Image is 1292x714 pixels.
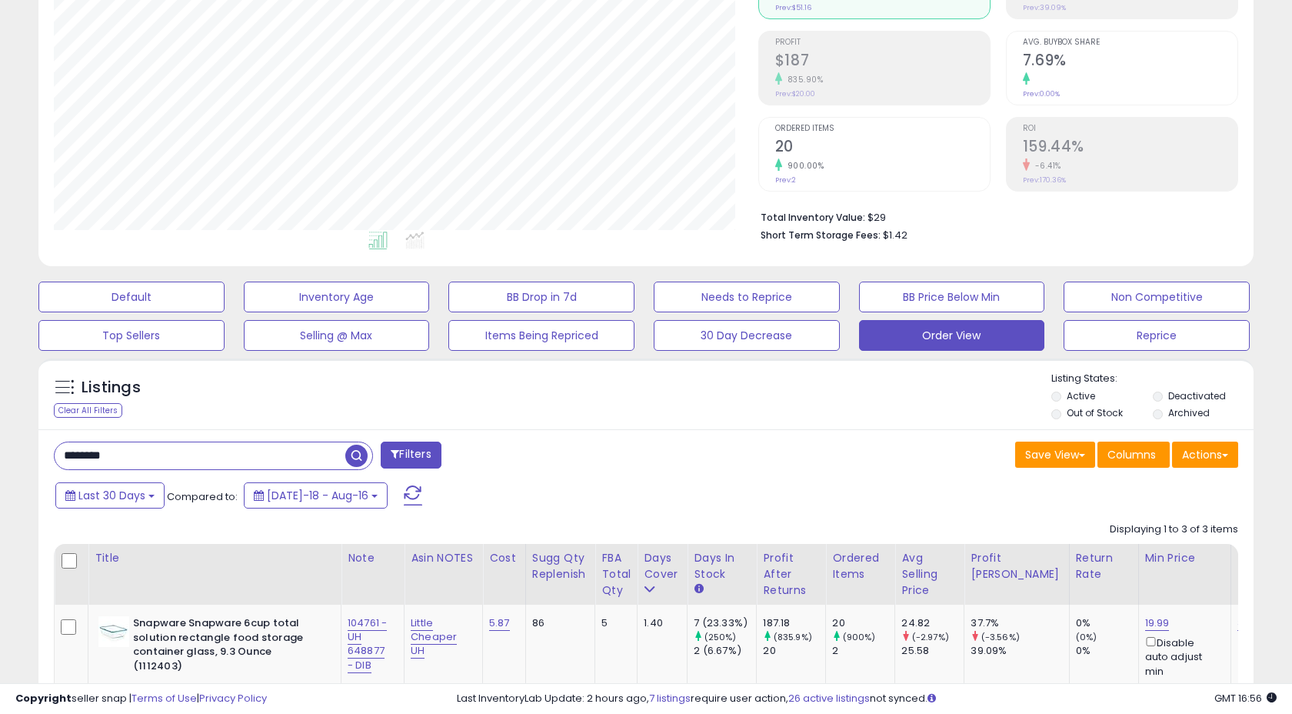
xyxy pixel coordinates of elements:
[775,3,811,12] small: Prev: $51.16
[1076,644,1138,658] div: 0%
[782,160,824,172] small: 900.00%
[694,550,750,582] div: Days In Stock
[883,228,907,242] span: $1.42
[1076,631,1097,643] small: (0%)
[1067,406,1123,419] label: Out of Stock
[54,403,122,418] div: Clear All Filters
[901,616,964,630] div: 24.82
[448,320,634,351] button: Items Being Repriced
[532,550,589,582] div: Sugg Qty Replenish
[1023,125,1237,133] span: ROI
[15,691,72,706] strong: Copyright
[649,691,691,706] a: 7 listings
[381,442,441,469] button: Filters
[98,616,129,647] img: 31vjmwqBhiL._SL40_.jpg
[411,550,476,566] div: Asin NOTES
[1145,634,1219,679] div: Disable auto adjust min
[38,320,225,351] button: Top Sellers
[1023,138,1237,158] h2: 159.44%
[1097,442,1170,468] button: Columns
[775,38,990,47] span: Profit
[1110,522,1238,537] div: Displaying 1 to 3 of 3 items
[82,377,141,399] h5: Listings
[694,616,756,630] div: 7 (23.33%)
[832,616,894,630] div: 20
[782,74,824,85] small: 835.90%
[1067,389,1095,402] label: Active
[489,616,510,631] a: 5.87
[95,550,335,566] div: Title
[761,229,881,242] b: Short Term Storage Fees:
[1168,406,1210,419] label: Archived
[457,692,1277,706] div: Last InventoryLab Update: 2 hours ago, require user action, not synced.
[859,282,1045,312] button: BB Price Below Min
[763,550,819,599] div: Profit After Returns
[971,616,1068,630] div: 37.7%
[405,544,483,605] th: CSV column name: cust_attr_1_ Asin NOTES
[644,550,681,582] div: Days Cover
[763,644,825,658] div: 20
[843,631,876,643] small: (900%)
[133,616,320,677] b: Snapware Snapware 6cup total solution rectangle food storage container glass, 9.3 Ounce (1112403)
[244,282,430,312] button: Inventory Age
[775,89,815,98] small: Prev: $20.00
[971,550,1062,582] div: Profit [PERSON_NAME]
[1145,616,1170,631] a: 19.99
[775,175,796,185] small: Prev: 2
[1076,550,1132,582] div: Return Rate
[1064,320,1250,351] button: Reprice
[1023,89,1060,98] small: Prev: 0.00%
[1023,52,1237,72] h2: 7.69%
[601,616,625,630] div: 5
[901,550,957,599] div: Avg Selling Price
[1023,175,1066,185] small: Prev: 170.36%
[775,138,990,158] h2: 20
[704,631,737,643] small: (250%)
[601,550,631,599] div: FBA Total Qty
[1030,160,1061,172] small: -6.41%
[912,631,949,643] small: (-2.97%)
[654,282,840,312] button: Needs to Reprice
[761,211,865,224] b: Total Inventory Value:
[1107,447,1156,462] span: Columns
[411,616,457,659] a: Little Cheaper UH
[859,320,1045,351] button: Order View
[1168,389,1226,402] label: Deactivated
[167,489,238,504] span: Compared to:
[1214,691,1277,706] span: 2025-09-16 16:56 GMT
[654,320,840,351] button: 30 Day Decrease
[532,616,584,630] div: 86
[55,482,165,509] button: Last 30 Days
[348,616,387,673] a: 104761 - UH 648877 - DIB
[901,644,964,658] div: 25.58
[1076,616,1138,630] div: 0%
[1023,3,1066,12] small: Prev: 39.09%
[788,691,870,706] a: 26 active listings
[78,488,145,503] span: Last 30 Days
[1145,550,1224,566] div: Min Price
[15,692,267,706] div: seller snap | |
[832,550,888,582] div: Ordered Items
[525,544,595,605] th: Please note that this number is a calculation based on your required days of coverage and your ve...
[244,320,430,351] button: Selling @ Max
[348,550,398,566] div: Note
[644,616,675,630] div: 1.40
[971,644,1068,658] div: 39.09%
[267,488,368,503] span: [DATE]-18 - Aug-16
[244,482,388,509] button: [DATE]-18 - Aug-16
[775,125,990,133] span: Ordered Items
[1051,372,1253,386] p: Listing States:
[1237,616,1265,631] a: 33.00
[694,644,756,658] div: 2 (6.67%)
[774,631,812,643] small: (835.9%)
[761,207,1227,225] li: $29
[199,691,267,706] a: Privacy Policy
[1015,442,1095,468] button: Save View
[1172,442,1238,468] button: Actions
[775,52,990,72] h2: $187
[132,691,197,706] a: Terms of Use
[763,616,825,630] div: 187.18
[832,644,894,658] div: 2
[694,582,703,596] small: Days In Stock.
[1064,282,1250,312] button: Non Competitive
